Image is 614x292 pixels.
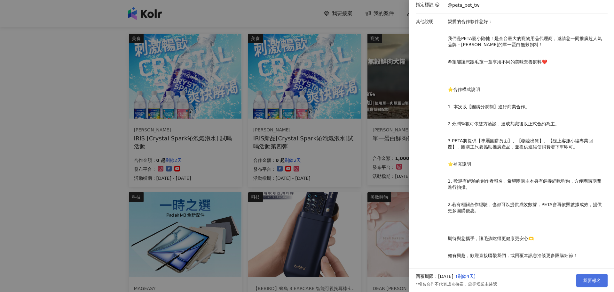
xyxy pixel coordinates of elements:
[448,87,604,93] p: ⭐合作模式說明
[576,274,608,287] button: 我要報名
[416,19,445,25] p: 其他說明
[448,2,480,9] p: @peta_pet_tw
[448,59,604,65] p: 希望能讓您跟毛孩一童享用不同的美味營養飼料❤️
[583,278,601,283] span: 我要報名
[448,162,453,167] span: ⭐
[448,104,604,110] p: 1. 本次以【團購分潤制】進行商業合作。
[448,161,604,168] p: 補充說明
[448,36,604,48] p: 我們是PETA寵小陪牠！是全台最大的寵物用品代理商，邀請您一同推廣超人氣品牌－[PERSON_NAME]的單一蛋白無榖飼料！
[448,236,604,242] p: 期待與您攜手，讓毛孩吃得更健康更安心🫶
[448,121,604,127] p: 2.分潤%數可依雙方洽談，達成共識後以正式合約為主。
[448,138,604,150] p: 3.PETA將提供【專屬團購頁面】、【物流出貨】、【線上客服小編專業回覆】，團購主只要協助推廣產品，並提供連結使消費者下單即可。
[416,2,445,8] p: 指定標註 @
[448,202,604,214] p: 2.若有相關合作經驗，也都可以提供成效數據，PETA會再依照數據成效，提供更多團購優惠。
[416,273,453,280] p: 回覆期限：[DATE]
[448,253,604,259] p: 如有興趣，歡迎直接聯繫我們，或回覆本訊息洽談更多團購細節！
[416,281,497,287] p: *報名合作不代表成功接案，需等候業主確認
[448,19,604,25] p: 親愛的合作夥伴您好：
[448,178,604,191] p: 1. 歡迎有經驗的創作者報名，希望團購主本身有飼養貓咪狗狗，方便團購期間進行拍攝。
[456,273,497,280] p: ( 剩餘4天 )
